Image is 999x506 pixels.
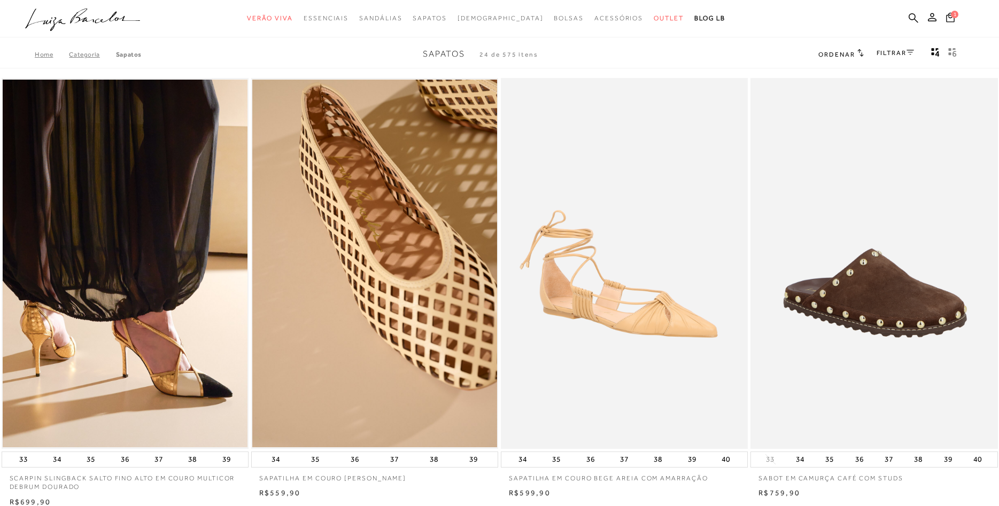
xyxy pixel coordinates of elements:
span: BLOG LB [694,14,725,22]
button: 39 [466,452,481,467]
button: 1 [943,12,958,26]
button: 39 [941,452,956,467]
span: Verão Viva [247,14,293,22]
a: FILTRAR [877,49,914,57]
a: SCARPIN SLINGBACK SALTO FINO ALTO EM COURO MULTICOR DEBRUM DOURADO SCARPIN SLINGBACK SALTO FINO A... [3,80,247,447]
button: 39 [685,452,700,467]
a: BLOG LB [694,9,725,28]
a: SAPATILHA EM COURO BAUNILHA VAZADA SAPATILHA EM COURO BAUNILHA VAZADA [252,80,497,447]
img: SCARPIN SLINGBACK SALTO FINO ALTO EM COURO MULTICOR DEBRUM DOURADO [3,80,247,447]
a: noSubCategoriesText [458,9,544,28]
button: 38 [185,452,200,467]
button: 40 [718,452,733,467]
button: 36 [852,452,867,467]
button: 34 [50,452,65,467]
button: 36 [583,452,598,467]
a: SAPATILHA EM COURO BEGE AREIA COM AMARRAÇÃO [501,468,748,483]
a: Home [35,51,69,58]
button: 37 [151,452,166,467]
a: categoryNavScreenReaderText [594,9,643,28]
span: Sandálias [359,14,402,22]
button: gridText6Desc [945,47,960,61]
button: 35 [83,452,98,467]
button: 37 [881,452,896,467]
a: categoryNavScreenReaderText [359,9,402,28]
button: 35 [308,452,323,467]
span: Bolsas [554,14,584,22]
img: SAPATILHA EM COURO BAUNILHA VAZADA [252,80,497,447]
a: SCARPIN SLINGBACK SALTO FINO ALTO EM COURO MULTICOR DEBRUM DOURADO [2,468,249,492]
button: 34 [515,452,530,467]
a: categoryNavScreenReaderText [304,9,349,28]
a: SABOT EM CAMURÇA CAFÉ COM STUDS SABOT EM CAMURÇA CAFÉ COM STUDS [752,80,996,447]
a: categoryNavScreenReaderText [413,9,446,28]
span: Sapatos [423,49,465,59]
button: 36 [347,452,362,467]
span: [DEMOGRAPHIC_DATA] [458,14,544,22]
a: SAPATILHA EM COURO BEGE AREIA COM AMARRAÇÃO SAPATILHA EM COURO BEGE AREIA COM AMARRAÇÃO [502,80,747,447]
button: 34 [268,452,283,467]
span: R$599,90 [509,488,551,497]
span: Essenciais [304,14,349,22]
button: 38 [650,452,665,467]
button: 38 [911,452,926,467]
button: 33 [763,454,778,464]
span: Outlet [654,14,684,22]
a: Categoria [69,51,115,58]
span: R$559,90 [259,488,301,497]
span: Sapatos [413,14,446,22]
button: 38 [427,452,442,467]
span: R$699,90 [10,497,51,506]
button: 36 [118,452,133,467]
a: categoryNavScreenReaderText [654,9,684,28]
span: Acessórios [594,14,643,22]
img: SAPATILHA EM COURO BEGE AREIA COM AMARRAÇÃO [502,80,747,447]
button: 35 [822,452,837,467]
a: Sapatos [116,51,142,58]
a: categoryNavScreenReaderText [554,9,584,28]
button: 33 [16,452,31,467]
button: 35 [549,452,564,467]
img: SABOT EM CAMURÇA CAFÉ COM STUDS [752,80,996,447]
button: 39 [219,452,234,467]
button: 37 [617,452,632,467]
a: categoryNavScreenReaderText [247,9,293,28]
button: 40 [970,452,985,467]
button: 37 [387,452,402,467]
button: 34 [793,452,808,467]
span: Ordenar [818,51,855,58]
span: R$759,90 [758,488,800,497]
button: Mostrar 4 produtos por linha [928,47,943,61]
span: 1 [951,11,958,18]
span: 24 de 575 itens [479,51,538,58]
a: SAPATILHA EM COURO [PERSON_NAME] [251,468,498,483]
a: SABOT EM CAMURÇA CAFÉ COM STUDS [750,468,997,483]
